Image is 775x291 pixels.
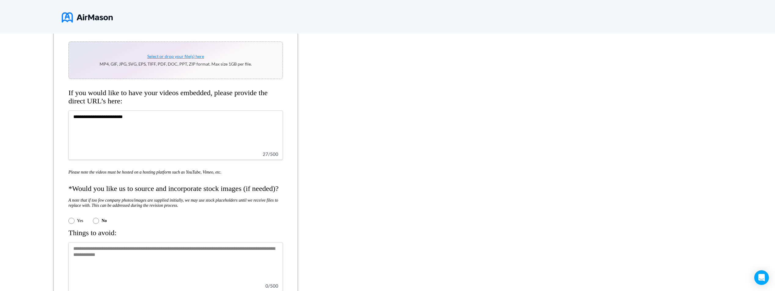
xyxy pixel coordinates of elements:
[77,218,83,223] label: Yes
[100,62,252,66] p: MP4, GIF, JPG, SVG, EPS, TIFF, PDF, DOC, PPT, ZIP format. Max size 1GB per file.
[147,54,204,59] span: Select or drop your file(s) here
[101,218,107,223] label: No
[68,229,283,237] h4: Things to avoid:
[263,151,278,157] span: 27 / 500
[265,283,278,289] span: 0 / 500
[754,270,769,285] div: Open Intercom Messenger
[68,170,283,175] h5: Please note the videos must be hosted on a hosting platform such as YouTube, Vimeo, etc.
[62,10,113,25] img: logo
[68,89,283,106] h4: If you would like to have your videos embedded, please provide the direct URL’s here:
[68,185,283,193] h4: *Would you like us to source and incorporate stock images (if needed)?
[68,198,283,208] h5: A note that if too few company photos/images are supplied initially, we may use stock placeholder...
